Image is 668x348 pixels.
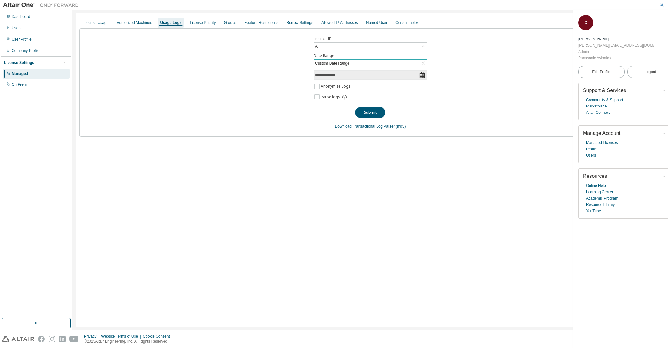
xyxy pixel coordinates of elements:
[314,43,320,50] div: All
[84,334,101,339] div: Privacy
[224,20,236,25] div: Groups
[644,69,656,75] span: Logout
[245,20,278,25] div: Feature Restrictions
[578,49,654,55] div: Admin
[395,20,418,25] div: Consumables
[578,55,654,61] div: Panasonic Avionics
[586,195,618,201] a: Academic Program
[321,83,352,90] label: Anonymize Logs
[321,95,340,100] span: Parse logs
[366,20,387,25] div: Named User
[586,152,596,159] a: Users
[12,82,27,87] div: On Prem
[12,14,30,19] div: Dashboard
[586,97,623,103] a: Community & Support
[583,173,607,179] span: Resources
[4,60,34,65] div: License Settings
[586,146,597,152] a: Profile
[314,60,427,67] div: Custom Date Range
[12,48,40,53] div: Company Profile
[586,183,606,189] a: Online Help
[160,20,181,25] div: Usage Logs
[584,20,587,25] span: C
[586,103,607,109] a: Marketplace
[578,66,625,78] a: Edit Profile
[335,124,395,129] a: Download Transactional Log Parser
[586,140,618,146] a: Managed Licenses
[2,336,34,342] img: altair_logo.svg
[12,26,21,31] div: Users
[583,88,626,93] span: Support & Services
[586,109,610,116] a: Altair Connect
[578,42,654,49] div: [PERSON_NAME][EMAIL_ADDRESS][DOMAIN_NAME]
[586,201,615,208] a: Resource Library
[59,336,66,342] img: linkedin.svg
[355,107,385,118] button: Submit
[49,336,55,342] img: instagram.svg
[592,69,610,74] span: Edit Profile
[583,130,620,136] span: Manage Account
[38,336,45,342] img: facebook.svg
[321,20,358,25] div: Allowed IP Addresses
[314,60,350,67] div: Custom Date Range
[83,20,108,25] div: License Usage
[101,334,143,339] div: Website Terms of Use
[84,339,174,344] p: © 2025 Altair Engineering, Inc. All Rights Reserved.
[314,53,427,58] label: Date Range
[396,124,406,129] a: (md5)
[286,20,313,25] div: Borrow Settings
[117,20,152,25] div: Authorized Machines
[12,37,32,42] div: User Profile
[190,20,216,25] div: License Priority
[3,2,82,8] img: Altair One
[314,36,427,41] label: Licence ID
[143,334,173,339] div: Cookie Consent
[69,336,78,342] img: youtube.svg
[12,71,28,76] div: Managed
[314,43,427,50] div: All
[586,189,613,195] a: Learning Center
[578,36,654,42] div: Charles Kim
[586,208,601,214] a: YouTube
